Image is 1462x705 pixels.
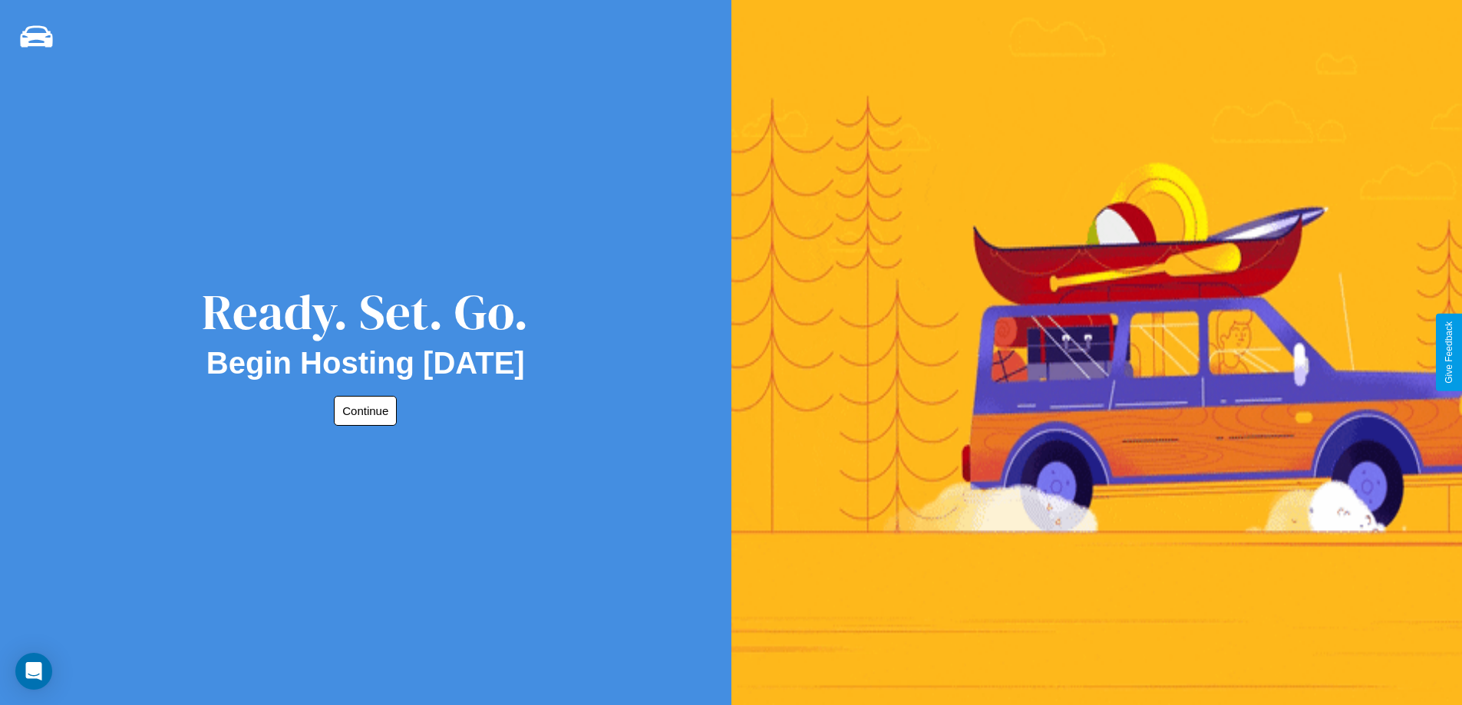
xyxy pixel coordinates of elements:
h2: Begin Hosting [DATE] [206,346,525,381]
div: Open Intercom Messenger [15,653,52,690]
button: Continue [334,396,397,426]
div: Give Feedback [1444,321,1454,384]
div: Ready. Set. Go. [202,278,529,346]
